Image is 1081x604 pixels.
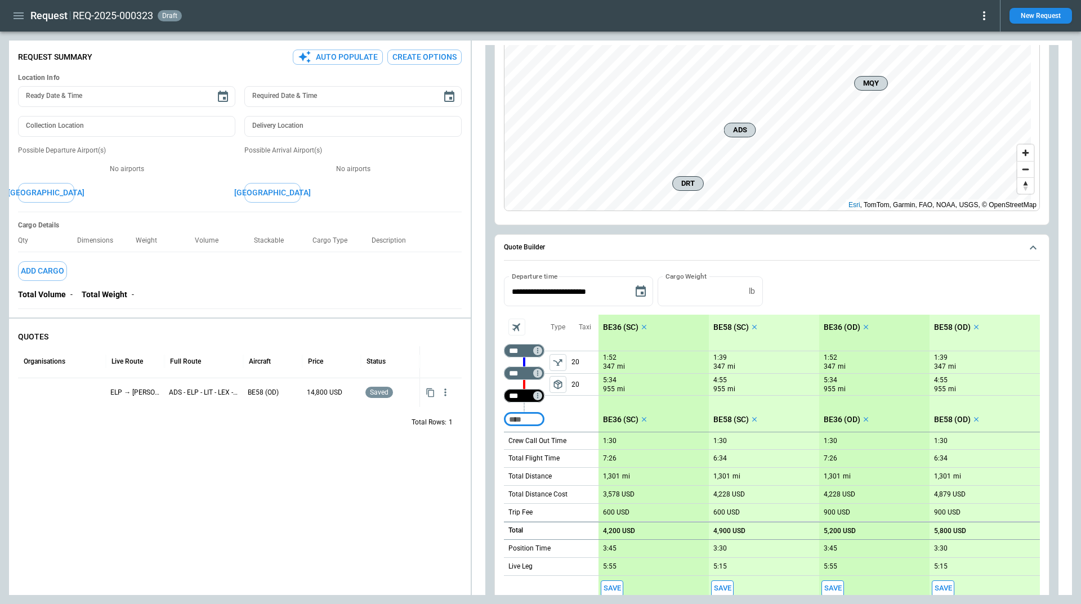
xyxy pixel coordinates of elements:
p: 1:52 [603,354,617,362]
button: Save [932,580,954,597]
p: mi [622,472,630,481]
p: 5:55 [824,562,837,571]
h6: Quote Builder [504,244,545,251]
button: Auto Populate [293,50,383,65]
span: Save this aircraft quote and copy details to clipboard [932,580,954,597]
p: No airports [244,164,462,174]
p: 1 [449,418,453,427]
span: Type of sector [550,354,566,371]
p: No airports [18,164,235,174]
span: Save this aircraft quote and copy details to clipboard [711,580,734,597]
p: ELP → ABE [110,388,160,397]
div: Quote Builder [504,276,1040,601]
span: Aircraft selection [508,319,525,335]
div: , TomTom, Garmin, FAO, NOAA, USGS, © OpenStreetMap [848,199,1037,211]
p: Total Volume [18,290,66,299]
p: mi [948,362,956,372]
div: Too short [504,413,544,426]
button: Add Cargo [18,261,67,281]
p: 4:55 [934,376,948,384]
button: Zoom in [1017,145,1034,161]
p: Trip Fee [508,508,533,517]
span: ADS [729,124,751,136]
p: mi [953,472,961,481]
p: 1,301 [934,472,951,481]
p: 955 [713,384,725,394]
span: Save this aircraft quote and copy details to clipboard [601,580,623,597]
button: Choose date [438,86,461,108]
p: Total Distance [508,472,552,481]
p: 1:39 [934,354,948,362]
p: 20 [571,351,598,373]
p: Possible Departure Airport(s) [18,146,235,155]
div: Live Route [111,357,143,365]
p: Type [551,323,565,332]
p: 3:30 [713,544,727,553]
p: 1:30 [824,437,837,445]
p: mi [838,384,846,394]
button: Save [821,580,844,597]
h6: Location Info [18,74,462,82]
p: QUOTES [18,332,462,342]
p: - [70,290,73,299]
p: 5,200 USD [824,527,856,535]
button: Create Options [387,50,462,65]
p: 955 [603,384,615,394]
p: BE36 (OD) [824,415,860,424]
p: 347 [713,362,725,372]
label: Departure time [512,271,558,281]
p: 1:30 [603,437,617,445]
button: [GEOGRAPHIC_DATA] [244,183,301,203]
p: 5:34 [603,376,617,384]
p: 5,800 USD [934,527,966,535]
button: Zoom out [1017,161,1034,177]
p: 4,200 USD [603,527,635,535]
button: left aligned [550,354,566,371]
span: MQY [859,78,883,89]
div: Too short [504,389,544,402]
p: mi [727,384,735,394]
p: Request Summary [18,52,92,62]
canvas: Map [504,31,1031,211]
p: mi [948,384,956,394]
p: 5:15 [934,562,948,571]
p: 1:30 [934,437,948,445]
p: BE58 (OD) [248,388,297,397]
p: - [132,290,134,299]
div: Too short [504,366,544,380]
div: Not found [504,344,544,357]
p: lb [749,287,755,296]
p: 1:39 [713,354,727,362]
p: Volume [195,236,227,245]
div: Saved [365,378,415,407]
p: Position Time [508,544,551,553]
p: BE36 (SC) [603,415,638,424]
p: 4,228 USD [824,490,855,499]
p: Weight [136,236,166,245]
p: 3:30 [934,544,948,553]
p: mi [727,362,735,372]
button: Save [601,580,623,597]
p: Qty [18,236,37,245]
div: Aircraft [249,357,271,365]
button: Choose date, selected date is Oct 9, 2025 [629,280,652,303]
p: 3,578 USD [603,490,635,499]
p: 1,301 [603,472,620,481]
p: BE58 (OD) [934,415,971,424]
p: mi [617,384,625,394]
p: 6:34 [713,454,727,463]
button: Reset bearing to north [1017,177,1034,194]
div: Full Route [170,357,201,365]
p: 1,301 [713,472,730,481]
button: New Request [1009,8,1072,24]
span: Type of sector [550,376,566,393]
p: Total Flight Time [508,454,560,463]
p: 5:55 [603,562,617,571]
p: 7:26 [824,454,837,463]
div: Price [308,357,323,365]
p: Total Rows: [412,418,446,427]
p: 900 USD [824,508,850,517]
p: 3:45 [603,544,617,553]
h1: Request [30,9,68,23]
p: Live Leg [508,562,533,571]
